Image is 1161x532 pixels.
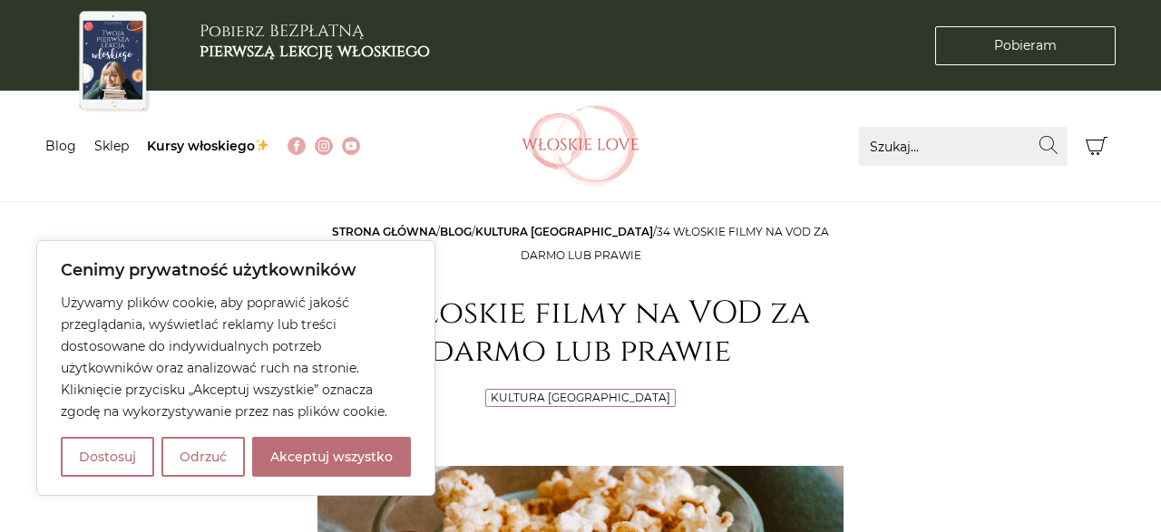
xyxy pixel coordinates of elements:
[147,138,269,154] a: Kursy włoskiego
[1077,127,1116,166] button: Koszyk
[200,22,430,61] h3: Pobierz BEZPŁATNĄ
[859,127,1068,166] input: Szukaj...
[61,437,154,477] button: Dostosuj
[522,105,639,187] img: Włoskielove
[256,139,268,151] img: ✨
[94,138,129,154] a: Sklep
[252,437,411,477] button: Akceptuj wszystko
[61,292,411,422] p: Używamy plików cookie, aby poprawić jakość przeglądania, wyświetlać reklamy lub treści dostosowan...
[994,36,1057,55] span: Pobieram
[317,295,844,371] h1: 34 włoskie filmy na VOD za darmo lub prawie
[61,259,411,281] p: Cenimy prywatność użytkowników
[161,437,245,477] button: Odrzuć
[45,138,76,154] a: Blog
[475,225,653,238] a: Kultura [GEOGRAPHIC_DATA]
[440,225,472,238] a: Blog
[521,225,830,262] span: 34 włoskie filmy na VOD za darmo lub prawie
[332,225,829,262] span: / / /
[200,40,430,63] b: pierwszą lekcję włoskiego
[491,391,670,404] a: Kultura [GEOGRAPHIC_DATA]
[935,26,1116,65] a: Pobieram
[332,225,436,238] a: Strona główna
